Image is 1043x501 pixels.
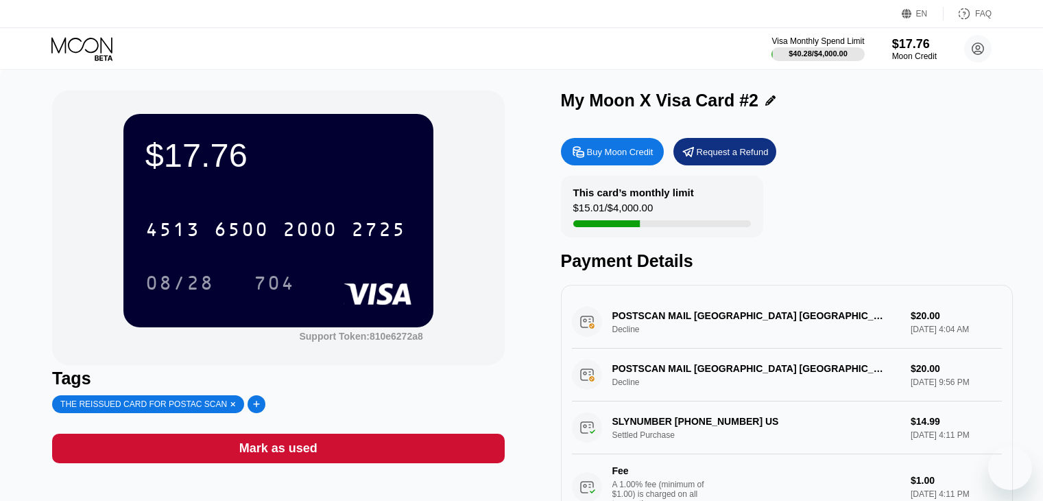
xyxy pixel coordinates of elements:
div: Fee [612,465,708,476]
div: Request a Refund [673,138,776,165]
div: FAQ [944,7,992,21]
div: Support Token:810e6272a8 [299,331,422,342]
div: 08/28 [135,266,224,300]
div: THE REISSUED CARD FOR POSTAC SCAN [60,399,227,409]
div: Visa Monthly Spend Limit [771,36,864,46]
div: 704 [243,266,305,300]
div: 6500 [214,220,269,242]
div: Mark as used [52,434,504,463]
div: My Moon X Visa Card #2 [561,91,759,110]
iframe: Button to launch messaging window [988,446,1032,490]
div: Payment Details [561,251,1013,271]
div: $15.01 / $4,000.00 [573,202,654,220]
div: FAQ [975,9,992,19]
div: 4513 [145,220,200,242]
div: Moon Credit [892,51,937,61]
div: Buy Moon Credit [587,146,654,158]
div: Buy Moon Credit [561,138,664,165]
div: $17.76 [892,37,937,51]
div: EN [902,7,944,21]
div: $1.00 [911,475,1002,486]
div: Mark as used [239,441,317,456]
div: $17.76Moon Credit [892,37,937,61]
div: Visa Monthly Spend Limit$40.28/$4,000.00 [771,36,864,61]
div: [DATE] 4:11 PM [911,489,1002,499]
div: This card’s monthly limit [573,187,694,198]
div: Request a Refund [697,146,769,158]
div: Support Token: 810e6272a8 [299,331,422,342]
div: EN [916,9,928,19]
div: 2000 [283,220,337,242]
div: 704 [254,274,295,296]
div: Tags [52,369,504,388]
div: 4513650020002725 [137,212,414,246]
div: $17.76 [145,136,411,174]
div: 2725 [351,220,406,242]
div: 08/28 [145,274,214,296]
div: $40.28 / $4,000.00 [789,49,848,58]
